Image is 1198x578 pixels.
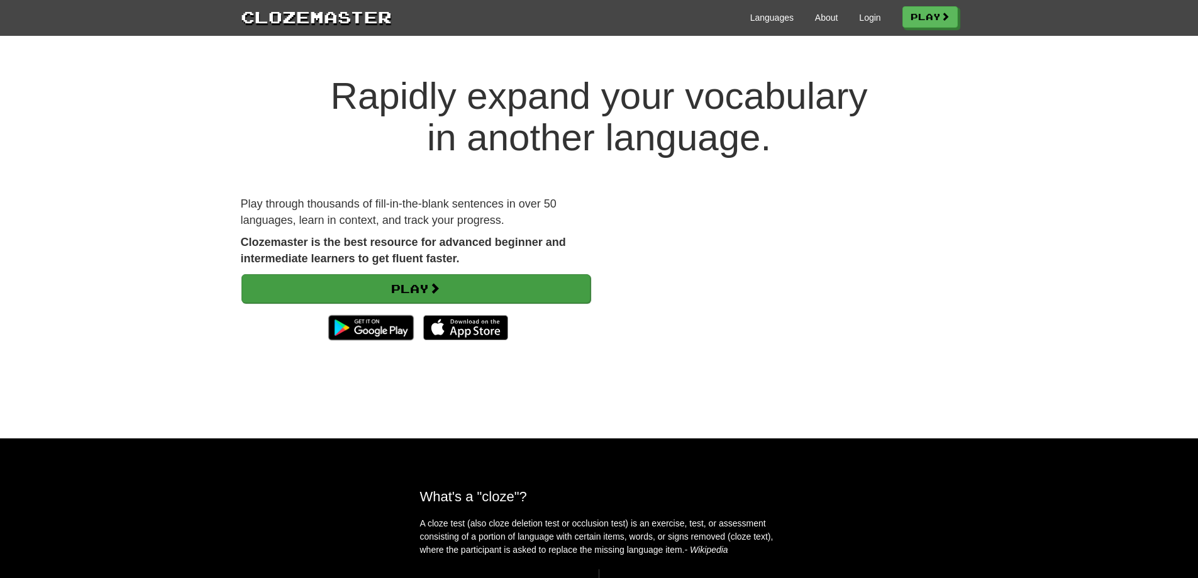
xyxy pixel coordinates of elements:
[815,11,838,24] a: About
[322,309,419,347] img: Get it on Google Play
[241,196,590,228] p: Play through thousands of fill-in-the-blank sentences in over 50 languages, learn in context, and...
[420,517,779,557] p: A cloze test (also cloze deletion test or occlusion test) is an exercise, test, or assessment con...
[423,315,508,340] img: Download_on_the_App_Store_Badge_US-UK_135x40-25178aeef6eb6b83b96f5f2d004eda3bffbb37122de64afbaef7...
[241,236,566,265] strong: Clozemaster is the best resource for advanced beginner and intermediate learners to get fluent fa...
[241,5,392,28] a: Clozemaster
[420,489,779,504] h2: What's a "cloze"?
[859,11,880,24] a: Login
[685,545,728,555] em: - Wikipedia
[241,274,591,303] a: Play
[902,6,958,28] a: Play
[750,11,794,24] a: Languages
